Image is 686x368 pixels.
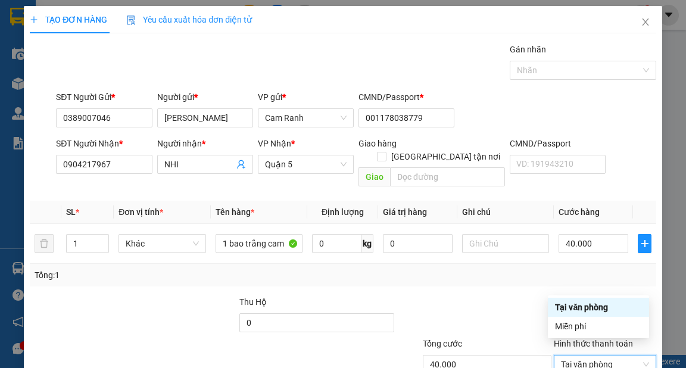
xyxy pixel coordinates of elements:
span: SL [66,207,76,217]
b: [DOMAIN_NAME] [100,45,164,55]
span: plus [638,239,650,248]
span: plus [30,15,38,24]
b: Trà Lan Viên - Gửi khách hàng [73,17,118,135]
span: TẠO ĐƠN HÀNG [30,15,107,24]
div: Người gửi [157,91,253,104]
span: Yêu cầu xuất hóa đơn điện tử [126,15,252,24]
button: Close [629,6,662,39]
label: Hình thức thanh toán [554,339,633,348]
span: kg [361,234,373,253]
div: Tổng: 1 [35,269,266,282]
input: VD: Bàn, Ghế [216,234,303,253]
li: (c) 2017 [100,57,164,71]
span: VP Nhận [258,139,291,148]
div: SĐT Người Nhận [56,137,152,150]
span: Đơn vị tính [119,207,163,217]
span: Cước hàng [559,207,600,217]
span: Khác [126,235,199,252]
span: close [641,17,650,27]
div: Người nhận [157,137,253,150]
label: Gán nhãn [510,45,546,54]
span: Giao hàng [358,139,397,148]
span: Thu Hộ [239,297,267,307]
div: SĐT Người Gửi [56,91,152,104]
span: user-add [236,160,246,169]
span: [GEOGRAPHIC_DATA] tận nơi [386,150,505,163]
input: Dọc đường [390,167,505,186]
span: Giao [358,167,390,186]
span: Tên hàng [216,207,254,217]
button: plus [638,234,651,253]
img: logo.jpg [129,15,158,43]
span: Quận 5 [265,155,347,173]
img: icon [126,15,136,25]
div: CMND/Passport [510,137,606,150]
button: delete [35,234,54,253]
input: Ghi Chú [462,234,550,253]
span: Tổng cước [423,339,462,348]
span: Cam Ranh [265,109,347,127]
b: Trà Lan Viên [15,77,43,133]
div: VP gửi [258,91,354,104]
input: 0 [383,234,453,253]
span: Giá trị hàng [383,207,427,217]
span: Định lượng [322,207,364,217]
th: Ghi chú [457,201,554,224]
div: CMND/Passport [358,91,454,104]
